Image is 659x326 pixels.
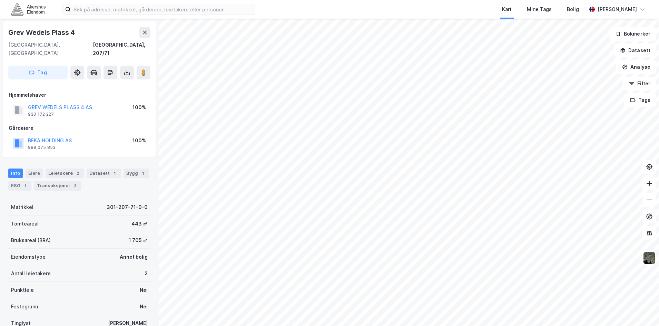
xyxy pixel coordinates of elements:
input: Søk på adresse, matrikkel, gårdeiere, leietakere eller personer [71,4,255,15]
div: Kart [502,5,512,13]
div: Festegrunn [11,303,38,311]
div: 100% [132,136,146,145]
div: ESG [8,181,31,191]
div: 930 172 227 [28,112,54,117]
button: Tag [8,66,68,79]
div: Tomteareal [11,220,39,228]
div: Nei [140,286,148,294]
div: Bruksareal (BRA) [11,236,51,245]
div: Eiere [26,169,43,178]
div: 1 [22,182,29,189]
div: Nei [140,303,148,311]
div: Bolig [567,5,579,13]
div: 443 ㎡ [131,220,148,228]
div: Antall leietakere [11,269,51,278]
div: [GEOGRAPHIC_DATA], [GEOGRAPHIC_DATA] [8,41,93,57]
div: Grev Wedels Plass 4 [8,27,76,38]
div: 3 [72,182,79,189]
div: Leietakere [46,169,84,178]
div: Eiendomstype [11,253,46,261]
div: Bygg [124,169,149,178]
button: Tags [624,93,656,107]
button: Bokmerker [610,27,656,41]
iframe: Chat Widget [624,293,659,326]
div: Matrikkel [11,203,33,211]
div: Transaksjoner [34,181,81,191]
img: akershus-eiendom-logo.9091f326c980b4bce74ccdd9f866810c.svg [11,3,46,15]
div: 989 075 853 [28,145,56,150]
div: Datasett [87,169,121,178]
div: 1 705 ㎡ [129,236,148,245]
button: Datasett [614,44,656,57]
div: [GEOGRAPHIC_DATA], 207/71 [93,41,150,57]
div: 1 [111,170,118,177]
img: 9k= [643,251,656,265]
div: [PERSON_NAME] [598,5,637,13]
div: 100% [132,103,146,112]
div: Gårdeiere [9,124,150,132]
button: Analyse [616,60,656,74]
div: 2 [74,170,81,177]
div: Punktleie [11,286,34,294]
button: Filter [623,77,656,90]
div: Hjemmelshaver [9,91,150,99]
div: Mine Tags [527,5,552,13]
div: 2 [145,269,148,278]
div: Info [8,169,23,178]
div: 1 [139,170,146,177]
div: Annet bolig [120,253,148,261]
div: Kontrollprogram for chat [624,293,659,326]
div: 301-207-71-0-0 [107,203,148,211]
